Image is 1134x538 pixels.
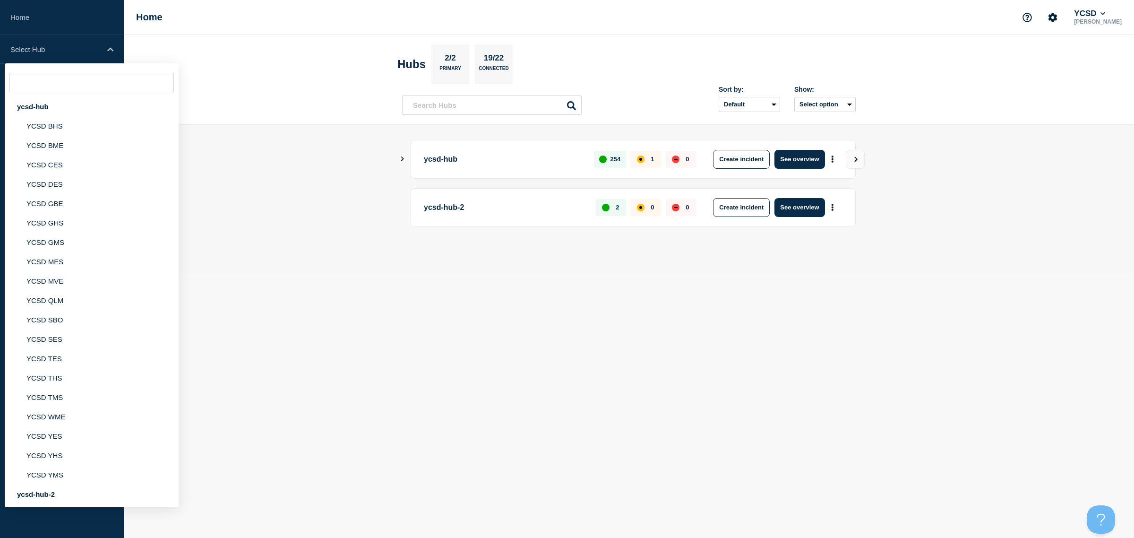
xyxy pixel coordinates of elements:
[602,204,610,211] div: up
[637,156,644,163] div: affected
[826,150,839,168] button: More actions
[5,310,179,330] li: YCSD SBO
[713,198,770,217] button: Create incident
[5,233,179,252] li: YCSD GMS
[651,204,654,211] p: 0
[402,95,582,115] input: Search Hubs
[672,204,679,211] div: down
[424,198,585,217] p: ycsd-hub-2
[5,136,179,155] li: YCSD BME
[719,86,780,93] div: Sort by:
[400,156,405,163] button: Show Connected Hubs
[136,12,163,23] h1: Home
[5,426,179,446] li: YCSD YES
[826,199,839,216] button: More actions
[637,204,644,211] div: affected
[5,252,179,271] li: YCSD MES
[719,97,780,112] select: Sort by
[5,213,179,233] li: YCSD GHS
[1087,505,1115,534] iframe: Help Scout Beacon - Open
[5,155,179,174] li: YCSD CES
[610,156,621,163] p: 254
[424,150,583,169] p: ycsd-hub
[5,485,179,504] div: ycsd-hub-2
[1043,8,1063,27] button: Account settings
[794,97,856,112] button: Select option
[5,194,179,213] li: YCSD GBE
[397,58,426,71] h2: Hubs
[1072,9,1107,18] button: YCSD
[686,204,689,211] p: 0
[651,156,654,163] p: 1
[479,66,508,76] p: Connected
[5,174,179,194] li: YCSD DES
[686,156,689,163] p: 0
[5,465,179,485] li: YCSD YMS
[774,150,825,169] button: See overview
[480,53,507,66] p: 19/22
[439,66,461,76] p: Primary
[5,446,179,465] li: YCSD YHS
[599,156,607,163] div: up
[10,45,101,53] p: Select Hub
[1072,18,1124,25] p: [PERSON_NAME]
[1017,8,1037,27] button: Support
[5,116,179,136] li: YCSD BHS
[5,97,179,116] div: ycsd-hub
[5,271,179,291] li: YCSD MVE
[5,368,179,388] li: YCSD THS
[672,156,679,163] div: down
[774,198,825,217] button: See overview
[616,204,619,211] p: 2
[5,349,179,368] li: YCSD TES
[846,150,865,169] button: View
[441,53,460,66] p: 2/2
[5,388,179,407] li: YCSD TMS
[794,86,856,93] div: Show:
[5,291,179,310] li: YCSD QLM
[713,150,770,169] button: Create incident
[5,407,179,426] li: YCSD WME
[5,330,179,349] li: YCSD SES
